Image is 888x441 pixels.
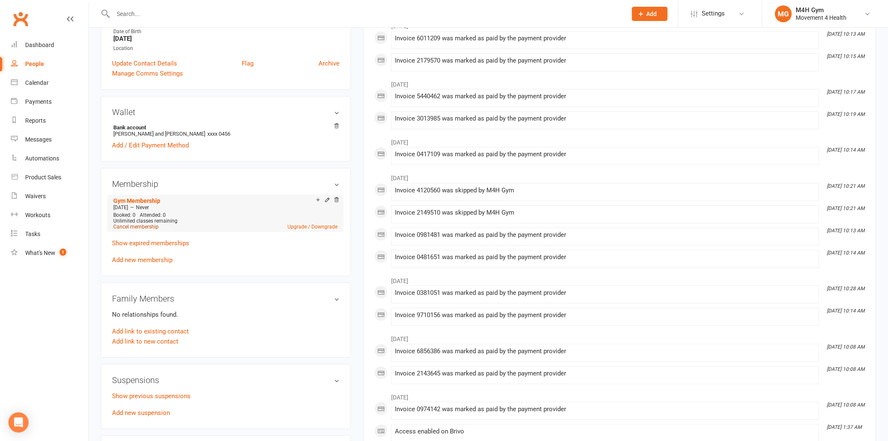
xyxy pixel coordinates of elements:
a: Messages [11,130,89,149]
a: Calendar [11,73,89,92]
li: [PERSON_NAME] and [PERSON_NAME] [112,123,340,138]
span: Unlimited classes remaining [113,218,178,224]
li: [DATE] [374,134,865,147]
div: Invoice 0417109 was marked as paid by the payment provider [395,151,815,158]
h3: Membership [112,179,340,189]
a: Clubworx [10,8,31,29]
a: Show previous suspensions [112,392,191,400]
div: Location [113,45,340,52]
div: Invoice 0381051 was marked as paid by the payment provider [395,289,815,297]
div: Invoice 5440462 was marked as paid by the payment provider [395,93,815,100]
i: [DATE] 10:13 AM [827,228,865,234]
li: [DATE] [374,388,865,402]
a: Waivers [11,187,89,206]
div: Invoice 0981481 was marked as paid by the payment provider [395,231,815,239]
div: Messages [25,136,52,143]
span: Booked: 0 [113,212,136,218]
div: Open Intercom Messenger [8,412,29,433]
i: [DATE] 10:13 AM [827,31,865,37]
a: Add link to new contact [112,336,178,346]
div: Invoice 0481651 was marked as paid by the payment provider [395,254,815,261]
div: Invoice 4120560 was skipped by M4H Gym [395,187,815,194]
li: [DATE] [374,169,865,183]
a: Workouts [11,206,89,225]
i: [DATE] 10:08 AM [827,366,865,372]
a: Add new membership [112,256,172,264]
span: 1 [60,249,66,256]
div: MG [775,5,792,22]
a: Reports [11,111,89,130]
div: Dashboard [25,42,54,48]
i: [DATE] 10:08 AM [827,402,865,408]
div: Waivers [25,193,46,199]
div: Tasks [25,231,40,237]
div: Date of Birth [113,28,340,36]
div: Invoice 6011209 was marked as paid by the payment provider [395,35,815,42]
div: Invoice 3013985 was marked as paid by the payment provider [395,115,815,122]
div: What's New [25,249,55,256]
span: Settings [702,4,725,23]
strong: [DATE] [113,35,340,42]
a: Automations [11,149,89,168]
div: Movement 4 Health [796,14,847,21]
strong: Bank account [113,124,335,131]
h3: Suspensions [112,375,340,385]
a: Flag [242,58,253,68]
i: [DATE] 10:15 AM [827,53,865,59]
a: What's New1 [11,244,89,262]
i: [DATE] 10:14 AM [827,308,865,314]
span: Never [136,205,149,210]
a: Payments [11,92,89,111]
div: Calendar [25,79,49,86]
a: Add new suspension [112,409,170,417]
a: Gym Membership [113,197,160,204]
div: Payments [25,98,52,105]
div: Invoice 2149510 was skipped by M4H Gym [395,209,815,216]
h3: Family Members [112,294,340,303]
div: Invoice 0974142 was marked as paid by the payment provider [395,406,815,413]
a: Dashboard [11,36,89,55]
span: [DATE] [113,205,128,210]
i: [DATE] 10:19 AM [827,111,865,117]
div: Automations [25,155,59,162]
button: Add [632,7,668,21]
a: Archive [319,58,340,68]
div: Invoice 2143645 was marked as paid by the payment provider [395,370,815,377]
div: Invoice 2179570 was marked as paid by the payment provider [395,57,815,64]
i: [DATE] 10:28 AM [827,286,865,291]
i: [DATE] 10:08 AM [827,344,865,350]
div: Reports [25,117,46,124]
a: Update Contact Details [112,58,177,68]
i: [DATE] 10:21 AM [827,205,865,211]
a: Upgrade / Downgrade [287,224,337,230]
a: People [11,55,89,73]
a: Add / Edit Payment Method [112,140,189,150]
a: Show expired memberships [112,239,189,247]
a: Product Sales [11,168,89,187]
div: Invoice 6856386 was marked as paid by the payment provider [395,348,815,355]
div: Invoice 9710156 was marked as paid by the payment provider [395,312,815,319]
li: [DATE] [374,330,865,344]
i: [DATE] 10:14 AM [827,147,865,153]
i: [DATE] 10:14 AM [827,250,865,256]
li: [DATE] [374,272,865,286]
div: People [25,60,44,67]
span: Attended: 0 [140,212,166,218]
span: xxxx 0456 [207,131,230,137]
div: — [111,204,340,211]
div: Access enabled on Brivo [395,428,815,435]
span: Add [647,10,657,17]
input: Search... [111,8,621,20]
a: Tasks [11,225,89,244]
a: Add link to existing contact [112,326,189,336]
div: Product Sales [25,174,61,181]
h3: Wallet [112,108,340,117]
p: No relationships found. [112,310,340,320]
div: Workouts [25,212,50,218]
a: Cancel membership [113,224,159,230]
div: M4H Gym [796,6,847,14]
i: [DATE] 10:17 AM [827,89,865,95]
li: [DATE] [374,76,865,89]
a: Manage Comms Settings [112,68,183,79]
i: [DATE] 10:21 AM [827,183,865,189]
